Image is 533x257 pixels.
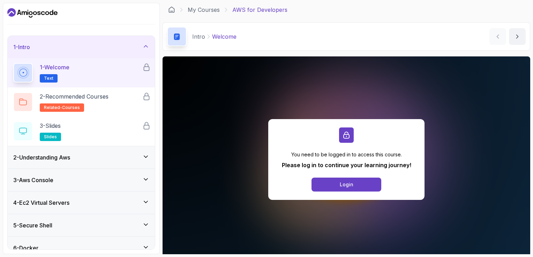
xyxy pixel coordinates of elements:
[8,169,155,191] button: 3-Aws Console
[13,153,70,162] h3: 2 - Understanding Aws
[40,63,69,71] p: 1 - Welcome
[232,6,287,14] p: AWS for Developers
[13,198,69,207] h3: 4 - Ec2 Virtual Servers
[40,122,61,130] p: 3 - Slides
[13,43,30,51] h3: 1 - Intro
[13,221,52,229] h3: 5 - Secure Shell
[8,36,155,58] button: 1-Intro
[13,63,149,83] button: 1-WelcomeText
[13,122,149,141] button: 3-Slidesslides
[489,28,506,45] button: previous content
[188,6,220,14] a: My Courses
[8,192,155,214] button: 4-Ec2 Virtual Servers
[44,76,53,81] span: Text
[8,214,155,236] button: 5-Secure Shell
[311,178,381,192] button: Login
[282,161,411,169] p: Please log in to continue your learning journey!
[13,92,149,112] button: 2-Recommended Coursesrelated-courses
[44,134,57,140] span: slides
[212,32,237,41] p: Welcome
[7,7,58,18] a: Dashboard
[509,28,526,45] button: next content
[340,181,353,188] div: Login
[44,105,80,110] span: related-courses
[13,176,53,184] h3: 3 - Aws Console
[192,32,205,41] p: Intro
[282,151,411,158] p: You need to be logged in to access this course.
[40,92,108,101] p: 2 - Recommended Courses
[13,244,38,252] h3: 6 - Docker
[8,146,155,169] button: 2-Understanding Aws
[168,6,175,13] a: Dashboard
